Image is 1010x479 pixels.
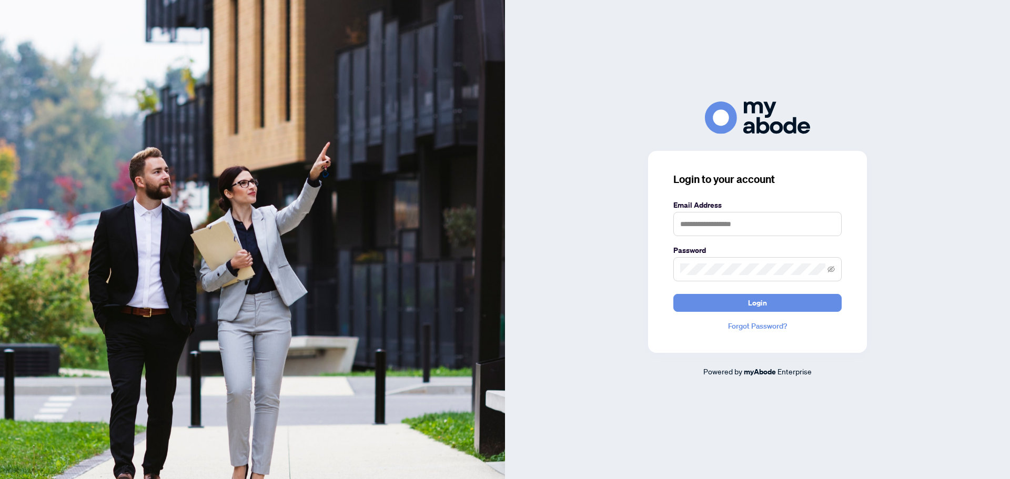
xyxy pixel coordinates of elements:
[673,172,842,187] h3: Login to your account
[827,266,835,273] span: eye-invisible
[777,366,812,376] span: Enterprise
[823,218,835,230] keeper-lock: Open Keeper Popup
[744,366,776,378] a: myAbode
[673,199,842,211] label: Email Address
[673,244,842,256] label: Password
[748,294,767,311] span: Login
[705,101,810,134] img: ma-logo
[703,366,742,376] span: Powered by
[673,320,842,332] a: Forgot Password?
[673,294,842,312] button: Login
